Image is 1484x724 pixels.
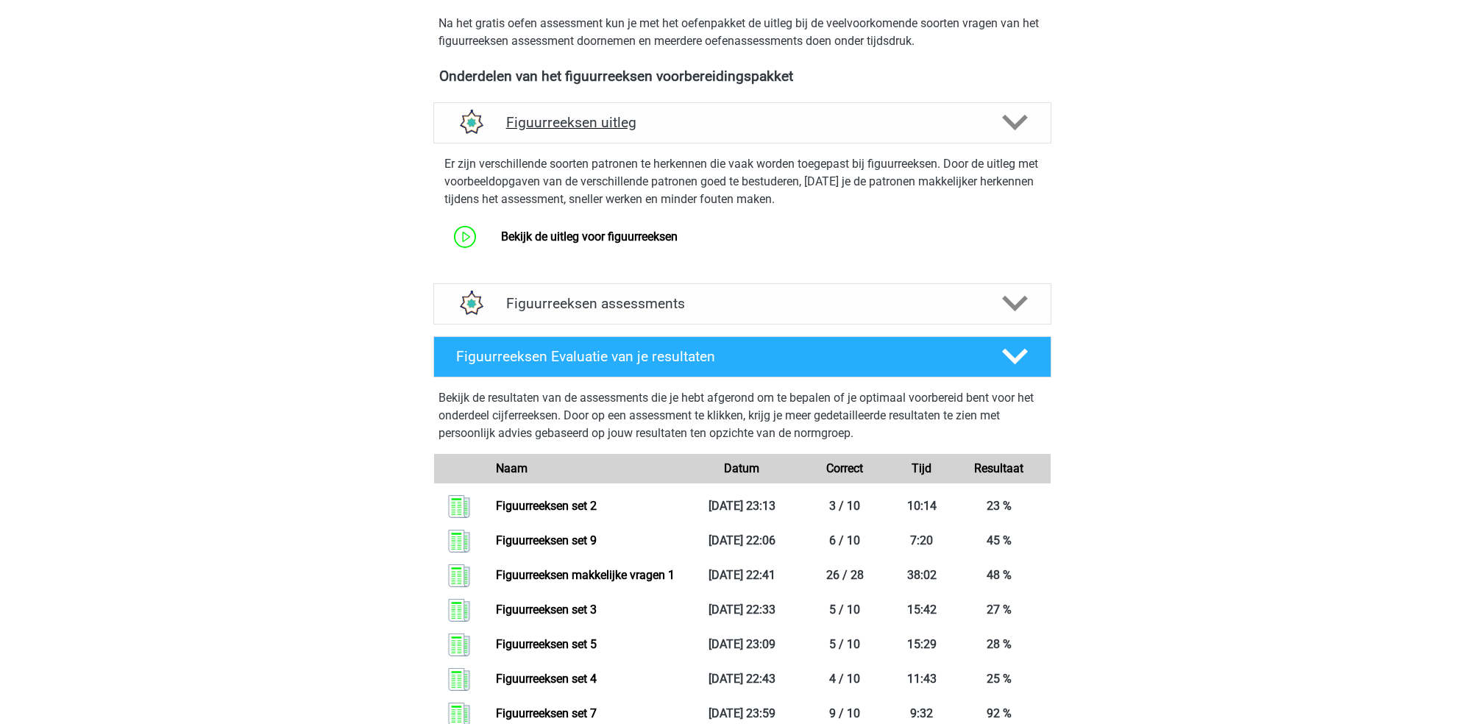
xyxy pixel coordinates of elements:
p: Er zijn verschillende soorten patronen te herkennen die vaak worden toegepast bij figuurreeksen. ... [445,155,1040,208]
div: Resultaat [948,460,1051,478]
h4: Onderdelen van het figuurreeksen voorbereidingspakket [440,68,1045,85]
a: Figuurreeksen set 3 [496,603,597,617]
a: Figuurreeksen Evaluatie van je resultaten [427,336,1057,377]
div: Naam [485,460,690,478]
a: Figuurreeksen set 5 [496,637,597,651]
img: figuurreeksen uitleg [452,104,489,141]
a: Bekijk de uitleg voor figuurreeksen [501,230,678,244]
a: Figuurreeksen makkelijke vragen 1 [496,568,675,582]
div: Tijd [896,460,948,478]
div: Correct [793,460,896,478]
a: Figuurreeksen set 9 [496,533,597,547]
h4: Figuurreeksen assessments [506,295,979,312]
h4: Figuurreeksen uitleg [506,114,979,131]
a: assessments Figuurreeksen assessments [427,283,1057,324]
div: Datum [691,460,794,478]
a: Figuurreeksen set 7 [496,706,597,720]
h4: Figuurreeksen Evaluatie van je resultaten [457,348,979,365]
img: figuurreeksen assessments [452,285,489,322]
a: uitleg Figuurreeksen uitleg [427,102,1057,143]
a: Figuurreeksen set 2 [496,499,597,513]
div: Na het gratis oefen assessment kun je met het oefenpakket de uitleg bij de veelvoorkomende soorte... [433,15,1051,50]
p: Bekijk de resultaten van de assessments die je hebt afgerond om te bepalen of je optimaal voorber... [439,389,1045,442]
a: Figuurreeksen set 4 [496,672,597,686]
